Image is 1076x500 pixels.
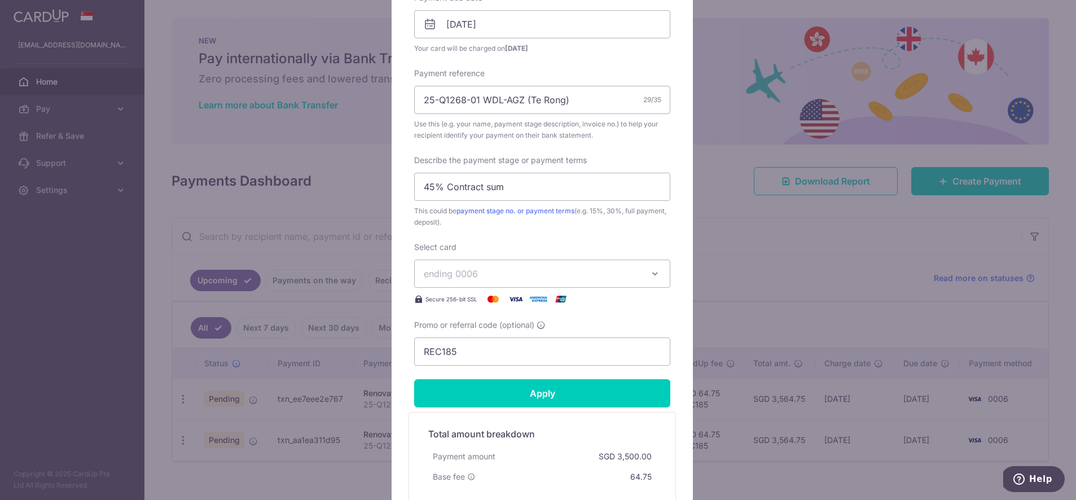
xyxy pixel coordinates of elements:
input: DD / MM / YYYY [414,10,670,38]
input: Apply [414,379,670,407]
span: Your card will be charged on [414,43,670,54]
img: UnionPay [550,292,572,306]
span: Use this (e.g. your name, payment stage description, invoice no.) to help your recipient identify... [414,119,670,141]
div: SGD 3,500.00 [594,446,656,467]
label: Describe the payment stage or payment terms [414,155,587,166]
div: Payment amount [428,446,500,467]
label: Payment reference [414,68,485,79]
span: [DATE] [505,44,528,52]
a: payment stage no. or payment terms [456,207,574,215]
div: 29/35 [643,94,661,106]
img: American Express [527,292,550,306]
h5: Total amount breakdown [428,427,656,441]
img: Mastercard [482,292,504,306]
span: Base fee [433,471,465,483]
iframe: Opens a widget where you can find more information [1003,466,1065,494]
label: Select card [414,242,456,253]
span: This could be (e.g. 15%, 30%, full payment, deposit). [414,205,670,228]
span: ending 0006 [424,268,478,279]
button: ending 0006 [414,260,670,288]
img: Visa [504,292,527,306]
span: Secure 256-bit SSL [425,295,477,304]
span: Promo or referral code (optional) [414,319,534,331]
div: 64.75 [626,467,656,487]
